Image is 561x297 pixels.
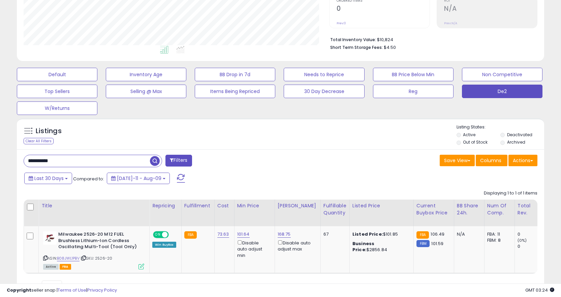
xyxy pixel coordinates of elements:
[41,202,147,209] div: Title
[457,231,479,237] div: N/A
[36,126,62,136] h5: Listings
[152,242,176,248] div: Win BuyBox
[352,240,374,253] b: Business Price:
[457,124,544,130] p: Listing States:
[29,283,77,289] span: Show: entries
[525,287,554,293] span: 2025-09-9 03:24 GMT
[487,237,509,243] div: FBM: 8
[184,202,212,209] div: Fulfillment
[487,231,509,237] div: FBA: 11
[480,157,501,164] span: Columns
[278,239,315,252] div: Disable auto adjust max
[217,202,231,209] div: Cost
[431,240,443,247] span: 101.59
[237,202,272,209] div: Min Price
[57,256,80,261] a: B08JWL1PBV
[507,132,532,138] label: Deactivated
[58,231,140,252] b: Milwaukee 2526-20 M12 FUEL Brushless Lithium-Ion Cordless Oscillating Multi-Tool (Tool Only)
[184,231,197,239] small: FBA
[43,231,57,245] img: 31T4aQivgML._SL40_.jpg
[168,232,179,238] span: OFF
[416,202,451,216] div: Current Buybox Price
[34,175,64,182] span: Last 30 Days
[284,68,364,81] button: Needs to Reprice
[330,37,376,42] b: Total Inventory Value:
[107,173,170,184] button: [DATE]-11 - Aug-09
[87,287,117,293] a: Privacy Policy
[24,173,72,184] button: Last 30 Days
[58,287,86,293] a: Terms of Use
[508,155,537,166] button: Actions
[444,5,537,14] h2: N/A
[518,243,545,249] div: 0
[440,155,475,166] button: Save View
[24,138,54,144] div: Clear All Filters
[352,231,408,237] div: $101.85
[165,155,192,167] button: Filters
[278,231,291,238] a: 168.75
[17,101,97,115] button: W/Returns
[476,155,507,166] button: Columns
[117,175,161,182] span: [DATE]-11 - Aug-09
[330,35,532,43] li: $10,824
[462,85,542,98] button: De2
[507,139,525,145] label: Archived
[195,68,275,81] button: BB Drop in 7d
[373,85,454,98] button: Reg
[416,231,429,239] small: FBA
[152,202,179,209] div: Repricing
[43,264,59,270] span: All listings currently available for purchase on Amazon
[106,85,186,98] button: Selling @ Max
[352,241,408,253] div: $2856.84
[81,256,112,261] span: | SKU: 2526-20
[17,68,97,81] button: Default
[237,239,270,259] div: Disable auto adjust min
[337,21,346,25] small: Prev: 0
[237,231,250,238] a: 101.64
[323,202,347,216] div: Fulfillable Quantity
[463,132,475,138] label: Active
[487,202,512,216] div: Num of Comp.
[217,231,229,238] a: 73.63
[518,231,545,237] div: 0
[484,190,537,197] div: Displaying 1 to 1 of 1 items
[518,238,527,243] small: (0%)
[195,85,275,98] button: Items Being Repriced
[457,202,481,216] div: BB Share 24h.
[284,85,364,98] button: 30 Day Decrease
[330,44,383,50] b: Short Term Storage Fees:
[462,68,542,81] button: Non Competitive
[73,176,104,182] span: Compared to:
[154,232,162,238] span: ON
[416,240,430,247] small: FBM
[352,231,383,237] b: Listed Price:
[463,139,488,145] label: Out of Stock
[7,287,117,294] div: seller snap | |
[43,231,144,269] div: ASIN:
[431,231,444,237] span: 106.49
[384,44,396,51] span: $4.50
[106,68,186,81] button: Inventory Age
[337,5,430,14] h2: 0
[278,202,318,209] div: [PERSON_NAME]
[323,231,344,237] div: 67
[352,202,411,209] div: Listed Price
[60,264,71,270] span: FBA
[518,202,542,216] div: Total Rev.
[17,85,97,98] button: Top Sellers
[373,68,454,81] button: BB Price Below Min
[444,21,457,25] small: Prev: N/A
[7,287,31,293] strong: Copyright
